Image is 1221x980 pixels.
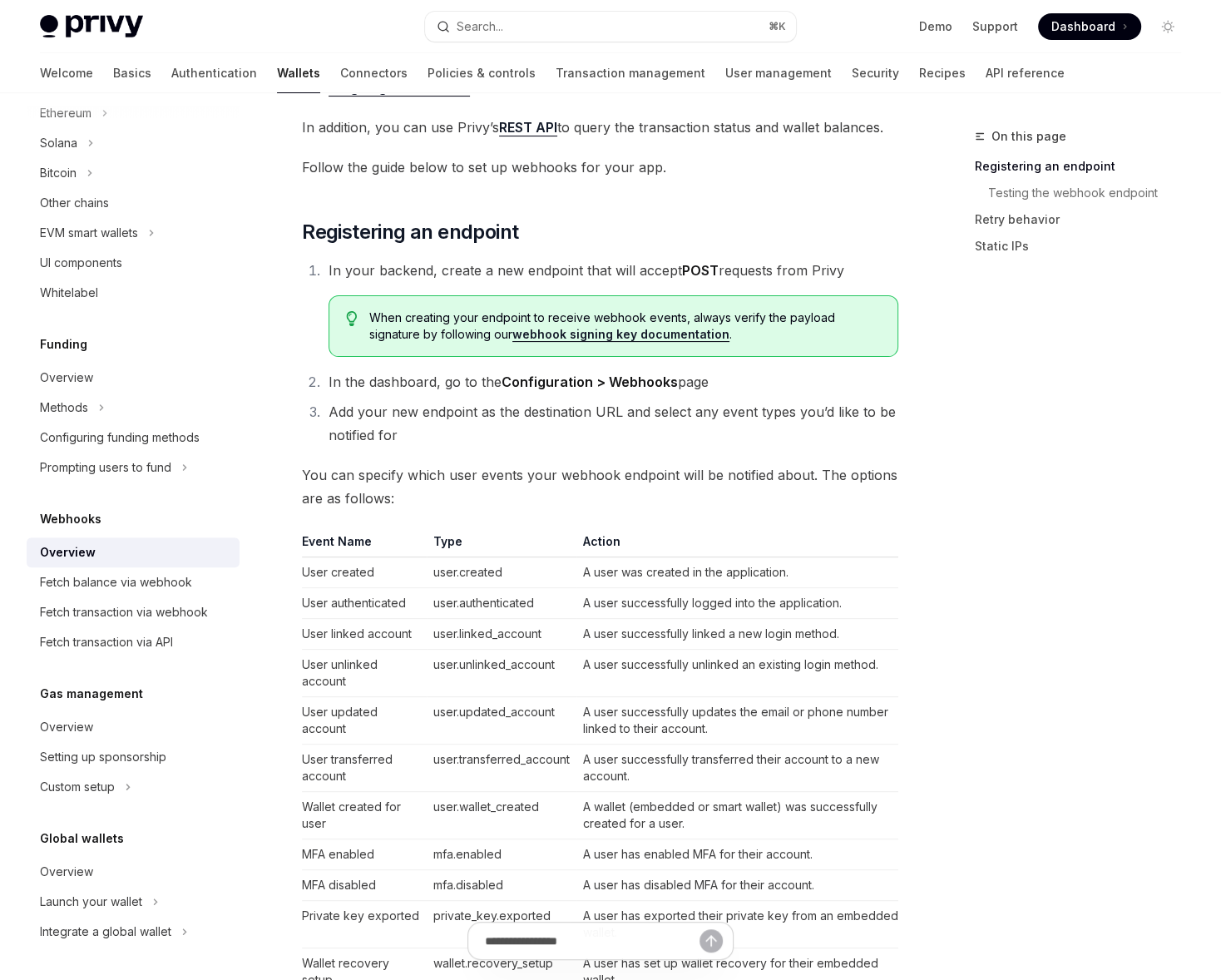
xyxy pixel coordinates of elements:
[699,929,723,953] button: Send message
[27,712,240,742] a: Overview
[975,180,1194,206] a: Testing the webhook endpoint
[576,588,898,619] td: A user successfully logged into the application.
[502,374,678,390] strong: Configuration > Webhooks
[171,53,257,93] a: Authentication
[27,218,240,248] button: Toggle EVM smart wallets section
[40,253,122,273] div: UI components
[1038,13,1141,40] a: Dashboard
[302,533,427,557] th: Event Name
[27,917,240,947] button: Toggle Integrate a global wallet section
[576,533,898,557] th: Action
[499,119,557,136] a: REST API
[427,901,576,948] td: private_key.exported
[346,311,358,326] svg: Tip
[972,18,1018,35] a: Support
[40,334,87,354] h5: Funding
[576,792,898,839] td: A wallet (embedded or smart wallet) was successfully created for a user.
[40,15,143,38] img: light logo
[302,745,427,792] td: User transferred account
[576,901,898,948] td: A user has exported their private key from an embedded wallet.
[27,537,240,567] a: Overview
[427,533,576,557] th: Type
[40,368,93,388] div: Overview
[576,839,898,870] td: A user has enabled MFA for their account.
[302,463,898,510] span: You can specify which user events your webhook endpoint will be notified about. The options are a...
[302,792,427,839] td: Wallet created for user
[27,453,240,483] button: Toggle Prompting users to fund section
[40,862,93,882] div: Overview
[302,697,427,745] td: User updated account
[40,133,77,153] div: Solana
[27,772,240,802] button: Toggle Custom setup section
[576,697,898,745] td: A user successfully updates the email or phone number linked to their account.
[576,745,898,792] td: A user successfully transferred their account to a new account.
[27,393,240,423] button: Toggle Methods section
[725,53,832,93] a: User management
[329,374,709,390] span: In the dashboard, go to the page
[40,717,93,737] div: Overview
[340,53,408,93] a: Connectors
[1051,18,1115,35] span: Dashboard
[576,557,898,588] td: A user was created in the application.
[427,745,576,792] td: user.transferred_account
[27,188,240,218] a: Other chains
[40,398,88,418] div: Methods
[427,839,576,870] td: mfa.enabled
[27,363,240,393] a: Overview
[852,53,899,93] a: Security
[40,829,124,849] h5: Global wallets
[427,557,576,588] td: user.created
[975,206,1194,233] a: Retry behavior
[302,557,427,588] td: User created
[427,697,576,745] td: user.updated_account
[40,283,98,303] div: Whitelabel
[40,428,200,448] div: Configuring funding methods
[27,742,240,772] a: Setting up sponsorship
[40,922,171,942] div: Integrate a global wallet
[302,116,898,139] span: In addition, you can use Privy’s to query the transaction status and wallet balances.
[329,262,844,279] span: In your backend, create a new endpoint that will accept requests from Privy
[682,262,719,279] strong: POST
[919,18,952,35] a: Demo
[27,627,240,657] a: Fetch transaction via API
[991,126,1066,146] span: On this page
[302,870,427,901] td: MFA disabled
[302,219,518,245] span: Registering an endpoint
[427,792,576,839] td: user.wallet_created
[1154,13,1181,40] button: Toggle dark mode
[302,650,427,697] td: User unlinked account
[427,588,576,619] td: user.authenticated
[576,619,898,650] td: A user successfully linked a new login method.
[769,20,786,33] span: ⌘ K
[485,923,699,959] input: Ask a question...
[512,327,729,342] a: webhook signing key documentation
[40,602,208,622] div: Fetch transaction via webhook
[425,12,797,42] button: Open search
[302,839,427,870] td: MFA enabled
[329,403,896,443] span: Add your new endpoint as the destination URL and select any event types you’d like to be notified...
[427,870,576,901] td: mfa.disabled
[40,542,96,562] div: Overview
[986,53,1065,93] a: API reference
[277,53,320,93] a: Wallets
[427,619,576,650] td: user.linked_account
[40,458,171,478] div: Prompting users to fund
[27,158,240,188] button: Toggle Bitcoin section
[457,17,503,37] div: Search...
[302,156,898,179] span: Follow the guide below to set up webhooks for your app.
[302,588,427,619] td: User authenticated
[975,233,1194,260] a: Static IPs
[27,857,240,887] a: Overview
[919,53,966,93] a: Recipes
[40,747,166,767] div: Setting up sponsorship
[975,153,1194,180] a: Registering an endpoint
[40,892,142,912] div: Launch your wallet
[556,53,705,93] a: Transaction management
[369,309,882,343] span: When creating your endpoint to receive webhook events, always verify the payload signature by fol...
[576,650,898,697] td: A user successfully unlinked an existing login method.
[40,53,93,93] a: Welcome
[27,887,240,917] button: Toggle Launch your wallet section
[40,509,101,529] h5: Webhooks
[40,572,192,592] div: Fetch balance via webhook
[27,567,240,597] a: Fetch balance via webhook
